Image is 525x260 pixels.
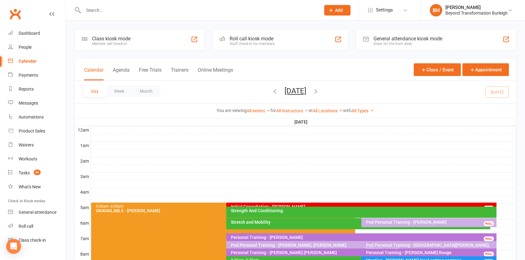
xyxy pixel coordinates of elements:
[373,42,442,46] div: Great for the front desk
[90,118,513,126] th: [DATE]
[231,235,495,240] div: Personal Training - [PERSON_NAME]
[366,250,495,255] div: Personal Training - [PERSON_NAME] Rouge
[75,141,90,149] th: 1am
[19,31,40,36] div: Dashboard
[19,224,33,229] div: Roll call
[8,152,65,166] a: Workouts
[309,108,313,113] strong: at
[217,108,247,113] strong: You are viewing
[462,63,509,76] button: Appointment
[6,239,21,254] div: Open Intercom Messenger
[376,3,393,17] span: Settings
[271,108,276,113] strong: for
[19,156,37,161] div: Workouts
[8,82,65,96] a: Reports
[75,235,90,242] th: 7am
[231,208,495,213] div: Strength And Conditioning
[19,73,38,78] div: Payments
[445,5,508,10] div: [PERSON_NAME]
[484,206,494,210] div: FULL
[8,166,65,180] a: Tasks 99
[8,110,65,124] a: Automations
[19,45,32,50] div: People
[343,108,351,113] strong: with
[75,188,90,196] th: 4am
[75,173,90,180] th: 3am
[313,108,343,113] a: All Locations
[19,210,56,215] div: General attendance
[106,86,132,97] button: Week
[445,10,508,16] div: Beyond Transformation Burleigh
[19,128,45,133] div: Product Sales
[34,170,41,175] span: 99
[75,219,90,227] th: 6am
[8,138,65,152] a: Waivers
[75,250,90,258] th: 8am
[113,67,130,80] button: Agenda
[171,67,188,80] button: Trainers
[324,5,351,16] button: Add
[8,180,65,194] a: What's New
[484,236,494,241] div: FULL
[19,184,41,189] div: What's New
[19,87,34,92] div: Reports
[351,108,374,113] a: All Types
[8,40,65,54] a: People
[109,204,124,208] span: - 8:00pm
[82,6,316,15] input: Search...
[373,36,442,42] div: General attendance kiosk mode
[484,221,494,226] div: FULL
[8,54,65,68] a: Calendar
[19,238,46,243] div: Class check-in
[8,205,65,219] a: General attendance kiosk mode
[84,67,104,80] button: Calendar
[8,96,65,110] a: Messages
[231,243,489,247] div: Pod Personal Training - [PERSON_NAME], [PERSON_NAME]
[247,108,271,113] a: All events
[366,220,495,224] div: Pod Personal Training - [PERSON_NAME]
[92,42,130,46] div: Member self check-in
[231,250,489,255] div: Personal Training - [PERSON_NAME] [PERSON_NAME]
[8,124,65,138] a: Product Sales
[8,26,65,40] a: Dashboard
[19,59,37,64] div: Calendar
[19,114,44,119] div: Automations
[231,220,489,224] div: Stretch and Mobility
[7,6,23,22] a: Clubworx
[139,67,161,80] button: Free Trials
[132,86,160,97] button: Month
[430,4,442,16] div: BH
[230,42,275,46] div: Staff check-in for members
[285,87,306,95] button: [DATE]
[19,170,30,175] div: Tasks
[8,219,65,233] a: Roll call
[8,68,65,82] a: Payments
[231,204,495,209] div: Initial Consultation - [PERSON_NAME]
[19,101,38,105] div: Messages
[8,233,65,247] a: Class kiosk mode
[75,126,90,134] th: 12am
[75,157,90,165] th: 2am
[198,67,233,80] button: Online Meetings
[83,86,106,97] button: Day
[484,252,494,256] div: FULL
[230,36,275,42] div: Roll call kiosk mode
[414,63,461,76] button: Class / Event
[276,108,309,113] a: All Instructors
[95,204,354,208] div: 5:00am
[75,204,90,211] th: 5am
[95,208,354,213] div: UNAVAILABLE - [PERSON_NAME]
[19,142,34,147] div: Waivers
[366,243,495,252] div: Pod Personal Training - [GEOGRAPHIC_DATA][PERSON_NAME], [PERSON_NAME]...
[92,36,130,42] div: Class kiosk mode
[335,8,343,13] span: Add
